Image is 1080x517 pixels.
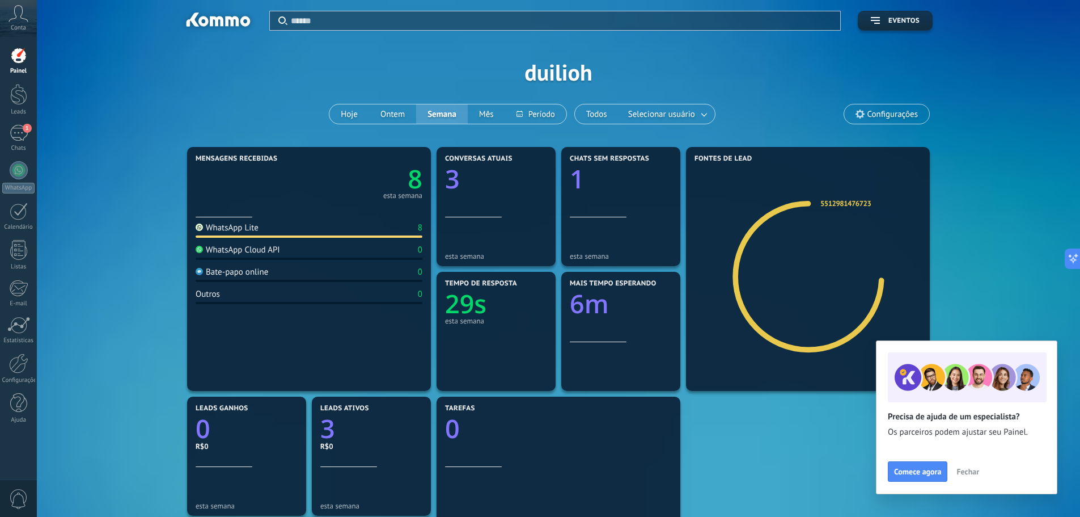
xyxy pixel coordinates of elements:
span: Leads ativos [320,405,369,413]
div: 0 [418,245,422,255]
button: Eventos [858,11,933,31]
div: esta semana [196,502,298,510]
text: 3 [445,162,460,196]
button: Fechar [951,463,984,480]
text: 3 [320,411,335,446]
a: 0 [196,411,298,446]
div: R$0 [320,442,422,451]
a: 0 [445,411,672,446]
button: Semana [416,104,468,124]
a: 3 [320,411,422,446]
div: Painel [2,68,35,75]
div: esta semana [445,317,547,325]
span: 1 [23,124,32,133]
div: Chats [2,145,35,152]
span: Comece agora [894,468,941,476]
div: R$0 [196,442,298,451]
text: 1 [570,162,585,196]
div: 0 [418,267,422,278]
span: Conversas atuais [445,155,513,163]
div: Estatísticas [2,337,35,344]
span: Fechar [956,468,979,476]
div: WhatsApp Cloud API [196,245,280,255]
div: Bate-papo online [196,267,268,278]
button: Selecionar usuário [619,104,715,124]
span: Selecionar usuário [626,107,697,122]
div: esta semana [320,502,422,510]
a: 5512981476723 [820,199,871,208]
div: Configurações [2,377,35,384]
img: WhatsApp Lite [196,224,203,231]
span: Conta [11,24,26,32]
a: 8 [309,162,422,196]
div: WhatsApp [2,183,35,194]
span: Chats sem respostas [570,155,649,163]
div: esta semana [570,252,672,260]
text: 0 [196,411,210,446]
button: Todos [575,104,619,124]
img: WhatsApp Cloud API [196,246,203,253]
text: 29s [445,287,486,321]
div: esta semana [445,252,547,260]
span: Os parceiros podem ajustar seu Painel. [888,427,1045,438]
button: Período [505,104,566,124]
div: 0 [418,289,422,300]
text: 0 [445,411,460,446]
span: Configurações [867,110,918,119]
span: Mais tempo esperando [570,280,657,288]
text: 6m [570,287,609,321]
div: Calendário [2,224,35,231]
div: Leads [2,108,35,116]
span: Leads ganhos [196,405,248,413]
img: Bate-papo online [196,268,203,275]
div: Ajuda [2,417,35,424]
span: Fontes de lead [694,155,752,163]
span: Tempo de resposta [445,280,517,288]
h2: Precisa de ajuda de um especialista? [888,411,1045,422]
button: Ontem [369,104,416,124]
div: esta semana [383,193,422,199]
span: Eventos [888,17,920,25]
a: 6m [570,287,672,321]
div: 8 [418,222,422,233]
button: Mês [468,104,505,124]
text: 8 [408,162,422,196]
button: Hoje [329,104,369,124]
button: Comece agora [888,461,947,482]
span: Mensagens recebidas [196,155,277,163]
div: Outros [196,289,220,300]
span: Tarefas [445,405,475,413]
div: E-mail [2,300,35,308]
div: WhatsApp Lite [196,222,259,233]
div: Listas [2,263,35,271]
